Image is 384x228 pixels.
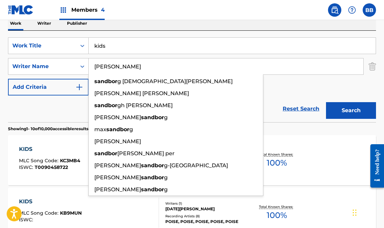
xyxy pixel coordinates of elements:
[164,174,168,181] span: g
[71,6,105,14] span: Members
[328,3,341,17] a: Public Search
[363,3,376,17] div: User Menu
[94,102,117,108] strong: sandbor
[75,83,83,91] img: 9d2ae6d4665cec9f34b9.svg
[141,186,164,193] strong: sandbor
[141,162,164,169] strong: sandbor
[164,114,168,121] span: g
[60,158,80,164] span: KC3MB4
[65,16,89,30] p: Publisher
[279,101,323,116] a: Reset Search
[164,162,228,169] span: g-[GEOGRAPHIC_DATA]
[8,16,23,30] p: Work
[141,174,164,181] strong: sandbor
[8,126,116,132] p: Showing 1 - 10 of 10,000 accessible results (Total 25,406 )
[117,102,173,108] span: gh [PERSON_NAME]
[94,162,141,169] span: [PERSON_NAME]
[94,78,117,84] strong: sandbor
[117,150,175,157] span: [PERSON_NAME] per
[94,186,141,193] span: [PERSON_NAME]
[8,37,376,122] form: Search Form
[141,114,164,121] strong: sandbor
[326,102,376,119] button: Search
[19,210,60,216] span: MLC Song Code :
[348,6,356,14] img: help
[19,158,60,164] span: MLC Song Code :
[94,90,189,96] span: [PERSON_NAME] [PERSON_NAME]
[19,164,35,170] span: ISWC :
[165,206,246,212] div: [DATE][PERSON_NAME]
[35,164,68,170] span: T0090458722
[8,5,34,15] img: MLC Logo
[35,16,53,30] p: Writer
[94,174,141,181] span: [PERSON_NAME]
[353,203,357,223] div: Drag
[331,6,339,14] img: search
[164,186,168,193] span: g
[94,138,141,145] span: [PERSON_NAME]
[19,217,35,223] span: ISWC :
[59,6,67,14] img: Top Rightsholders
[267,209,287,221] span: 100 %
[165,201,246,206] div: Writers ( 1 )
[94,150,117,157] strong: sandbor
[259,204,295,209] p: Total Known Shares:
[94,126,106,133] span: max
[259,152,295,157] p: Total Known Shares:
[60,210,82,216] span: KB9MUN
[12,62,72,70] div: Writer Name
[8,135,376,185] a: KIDSMLC Song Code:KC3MB4ISWC:T0090458722Writers (2)[PERSON_NAME], [PERSON_NAME]Recording Artists ...
[365,139,384,193] iframe: Resource Center
[19,198,82,206] div: KIDS
[129,126,133,133] span: g
[8,79,89,95] button: Add Criteria
[19,145,80,153] div: KIDS
[165,219,246,225] div: POISE, POISE, POISE, POISE, POISE
[106,126,129,133] strong: sandbor
[94,114,141,121] span: [PERSON_NAME]
[369,58,376,75] img: Delete Criterion
[165,214,246,219] div: Recording Artists ( 8 )
[345,3,359,17] div: Help
[351,196,384,228] iframe: Chat Widget
[12,42,72,50] div: Work Title
[117,78,233,84] span: g [DEMOGRAPHIC_DATA][PERSON_NAME]
[101,7,105,13] span: 4
[267,157,287,169] span: 100 %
